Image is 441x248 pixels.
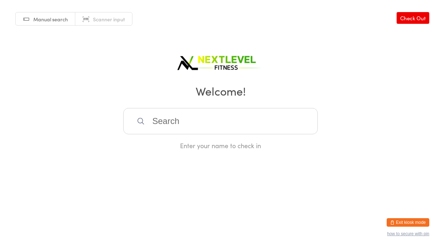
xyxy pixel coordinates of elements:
[123,108,318,134] input: Search
[93,16,125,23] span: Scanner input
[397,12,429,24] a: Check Out
[387,231,429,236] button: how to secure with pin
[123,141,318,150] div: Enter your name to check in
[176,50,265,73] img: Next Level Fitness
[33,16,68,23] span: Manual search
[387,218,429,227] button: Exit kiosk mode
[7,83,434,99] h2: Welcome!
